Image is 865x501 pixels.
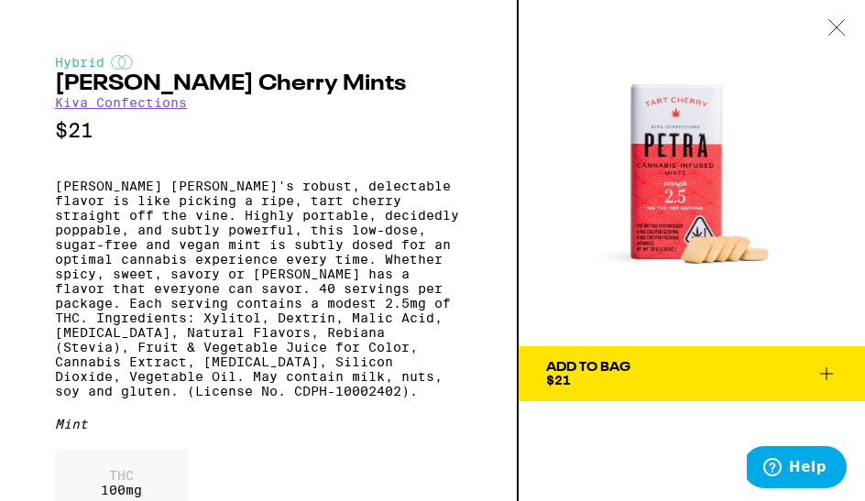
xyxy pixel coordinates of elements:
p: [PERSON_NAME] [PERSON_NAME]'s robust, delectable flavor is like picking a ripe, tart cherry strai... [55,179,462,398]
iframe: Opens a widget where you can find more information [747,446,847,492]
span: $21 [546,373,571,387]
p: THC [101,468,142,483]
div: Hybrid [55,55,462,70]
p: $21 [55,119,462,142]
h2: [PERSON_NAME] Cherry Mints [55,73,462,95]
div: Add To Bag [546,361,630,374]
button: Add To Bag$21 [519,346,865,401]
div: Mint [55,417,462,431]
a: Kiva Confections [55,95,187,110]
img: hybridColor.svg [111,55,133,70]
